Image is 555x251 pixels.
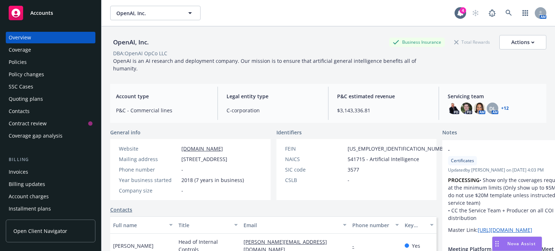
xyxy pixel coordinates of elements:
[110,6,201,20] button: OpenAI, Inc.
[285,155,345,163] div: NAICS
[13,227,67,235] span: Open Client Navigator
[451,38,494,47] div: Total Rewards
[389,38,445,47] div: Business Insurance
[30,10,53,16] span: Accounts
[9,130,63,142] div: Coverage gap analysis
[181,166,183,173] span: -
[113,242,154,250] span: [PERSON_NAME]
[181,176,244,184] span: 2018 (7 years in business)
[110,129,141,136] span: General info
[176,216,241,234] button: Title
[9,105,30,117] div: Contacts
[9,69,44,80] div: Policy changes
[285,166,345,173] div: SIC code
[181,187,183,194] span: -
[119,187,178,194] div: Company size
[244,221,339,229] div: Email
[6,191,95,202] a: Account charges
[348,145,451,152] span: [US_EMPLOYER_IDENTIFICATION_NUMBER]
[6,130,95,142] a: Coverage gap analysis
[6,81,95,92] a: SSC Cases
[460,7,466,14] div: 4
[110,38,152,47] div: OpenAI, Inc.
[181,145,223,152] a: [DOMAIN_NAME]
[9,118,47,129] div: Contract review
[9,32,31,43] div: Overview
[119,176,178,184] div: Year business started
[285,145,345,152] div: FEIN
[116,9,179,17] span: OpenAI, Inc.
[337,107,430,114] span: $3,143,336.81
[511,35,534,49] div: Actions
[6,3,95,23] a: Accounts
[116,92,209,100] span: Account type
[119,145,178,152] div: Website
[6,44,95,56] a: Coverage
[348,166,359,173] span: 3577
[181,155,227,163] span: [STREET_ADDRESS]
[110,216,176,234] button: Full name
[502,6,516,20] a: Search
[6,56,95,68] a: Policies
[468,6,483,20] a: Start snowing
[6,93,95,105] a: Quoting plans
[9,56,27,68] div: Policies
[352,242,360,249] a: -
[9,166,28,178] div: Invoices
[9,93,43,105] div: Quoting plans
[9,203,51,215] div: Installment plans
[9,81,33,92] div: SSC Cases
[110,206,132,213] a: Contacts
[178,221,230,229] div: Title
[349,216,401,234] button: Phone number
[405,221,426,229] div: Key contact
[6,203,95,215] a: Installment plans
[116,107,209,114] span: P&C - Commercial lines
[113,57,418,72] span: OpenAI is an AI research and deployment company. Our mission is to ensure that artificial general...
[9,191,49,202] div: Account charges
[352,221,391,229] div: Phone number
[402,216,436,234] button: Key contact
[227,107,319,114] span: C-corporation
[6,105,95,117] a: Contacts
[9,178,45,190] div: Billing updates
[241,216,349,234] button: Email
[6,69,95,80] a: Policy changes
[499,35,546,49] button: Actions
[9,44,31,56] div: Coverage
[485,6,499,20] a: Report a Bug
[518,6,533,20] a: Switch app
[6,32,95,43] a: Overview
[492,237,542,251] button: Nova Assist
[337,92,430,100] span: P&C estimated revenue
[412,242,420,250] span: Yes
[348,176,349,184] span: -
[6,156,95,163] div: Billing
[348,155,419,163] span: 541715 - Artificial Intelligence
[492,237,502,251] div: Drag to move
[6,166,95,178] a: Invoices
[285,176,345,184] div: CSLB
[119,166,178,173] div: Phone number
[6,118,95,129] a: Contract review
[276,129,302,136] span: Identifiers
[227,92,319,100] span: Legal entity type
[119,155,178,163] div: Mailing address
[113,49,167,57] div: DBA: OpenAI OpCo LLC
[113,221,165,229] div: Full name
[6,178,95,190] a: Billing updates
[507,241,536,247] span: Nova Assist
